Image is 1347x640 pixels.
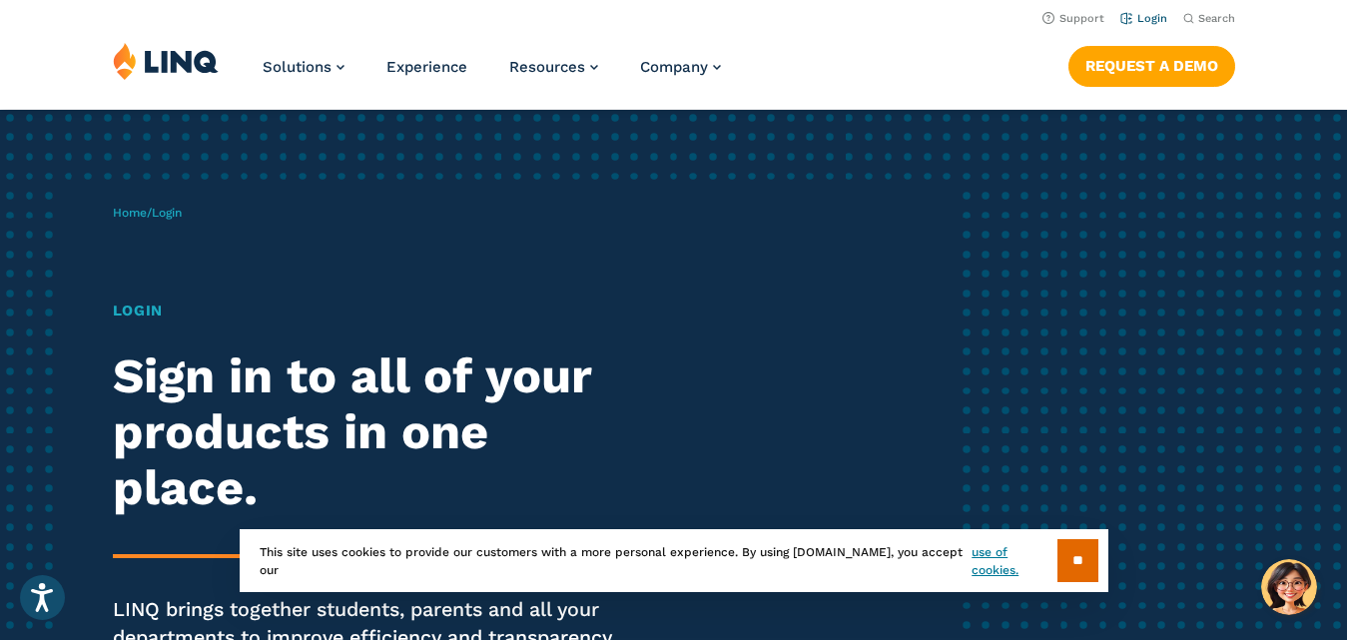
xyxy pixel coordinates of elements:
[1183,11,1235,26] button: Open Search Bar
[1261,559,1317,615] button: Hello, have a question? Let’s chat.
[640,58,721,76] a: Company
[1068,42,1235,86] nav: Button Navigation
[386,58,467,76] a: Experience
[152,206,182,220] span: Login
[1120,12,1167,25] a: Login
[113,206,182,220] span: /
[1042,12,1104,25] a: Support
[640,58,708,76] span: Company
[1068,46,1235,86] a: Request a Demo
[263,42,721,108] nav: Primary Navigation
[972,543,1056,579] a: use of cookies.
[263,58,332,76] span: Solutions
[113,348,632,516] h2: Sign in to all of your products in one place.
[240,529,1108,592] div: This site uses cookies to provide our customers with a more personal experience. By using [DOMAIN...
[113,42,219,80] img: LINQ | K‑12 Software
[509,58,598,76] a: Resources
[1198,12,1235,25] span: Search
[509,58,585,76] span: Resources
[263,58,344,76] a: Solutions
[113,300,632,321] h1: Login
[113,206,147,220] a: Home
